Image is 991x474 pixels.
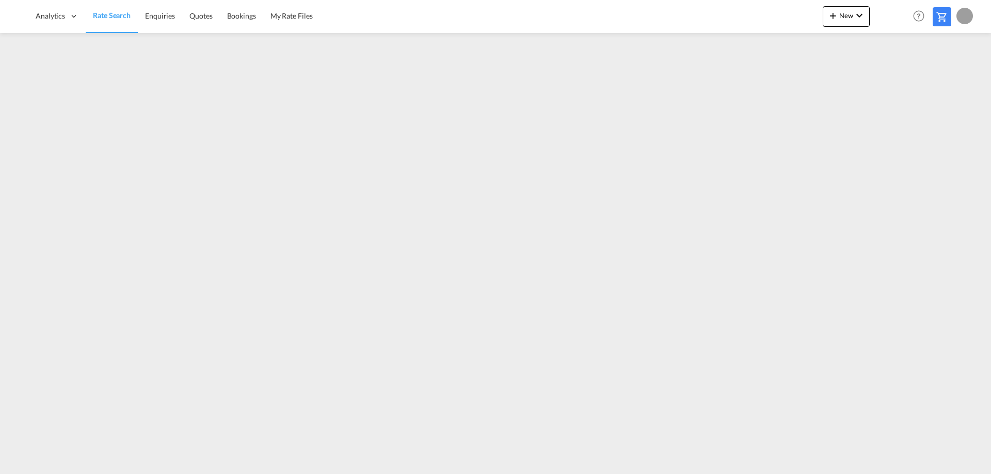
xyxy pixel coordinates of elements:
md-icon: icon-chevron-down [853,9,866,22]
span: New [827,11,866,20]
span: Rate Search [93,11,131,20]
span: My Rate Files [270,11,313,20]
button: icon-plus 400-fgNewicon-chevron-down [823,6,870,27]
span: Enquiries [145,11,175,20]
span: Analytics [36,11,65,21]
span: Bookings [227,11,256,20]
md-icon: icon-plus 400-fg [827,9,839,22]
span: Quotes [189,11,212,20]
div: Help [910,7,933,26]
span: Help [910,7,928,25]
